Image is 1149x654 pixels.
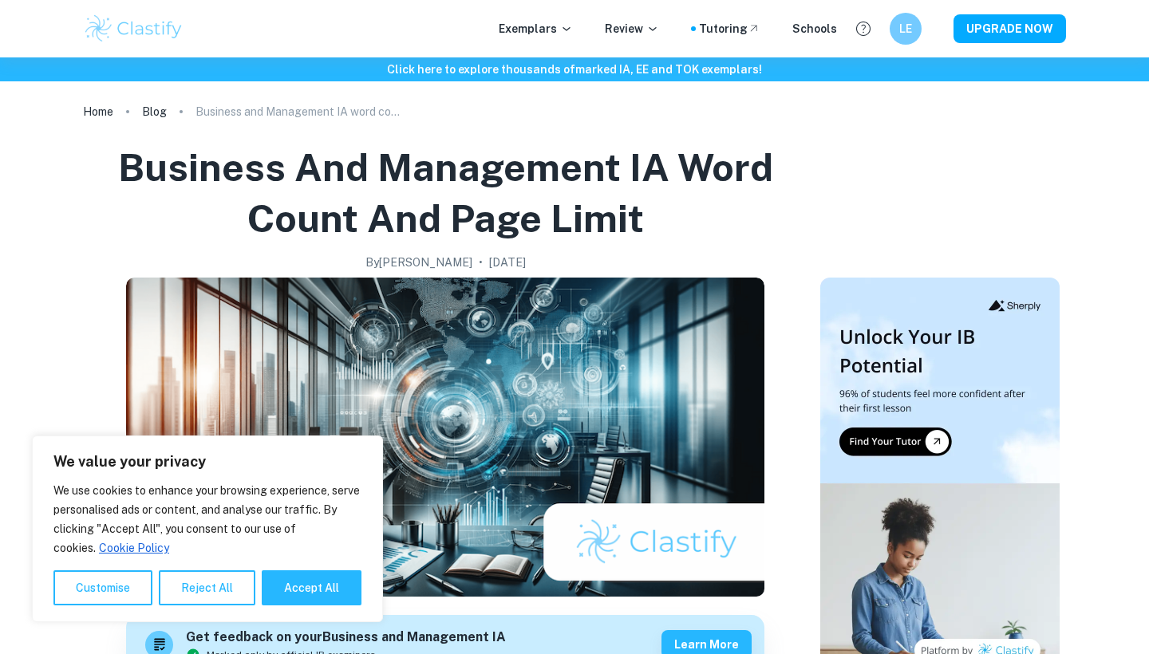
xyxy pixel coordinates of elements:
p: Exemplars [499,20,573,37]
h6: Get feedback on your Business and Management IA [186,628,506,648]
img: Clastify logo [83,13,184,45]
div: We value your privacy [32,435,383,622]
p: We use cookies to enhance your browsing experience, serve personalised ads or content, and analys... [53,481,361,557]
a: Home [83,100,113,123]
a: Cookie Policy [98,541,170,555]
h2: [DATE] [489,254,526,271]
h1: Business and Management IA word count and page limit [89,142,801,244]
button: Accept All [262,570,361,605]
h6: LE [897,20,915,37]
p: We value your privacy [53,452,361,471]
button: Help and Feedback [850,15,877,42]
button: Customise [53,570,152,605]
button: Reject All [159,570,255,605]
button: UPGRADE NOW [954,14,1066,43]
a: Blog [142,100,167,123]
a: Tutoring [699,20,760,37]
p: Review [605,20,659,37]
img: Business and Management IA word count and page limit cover image [126,278,764,597]
p: Business and Management IA word count and page limit [195,103,403,120]
button: LE [890,13,922,45]
h6: Click here to explore thousands of marked IA, EE and TOK exemplars ! [3,61,1146,78]
p: • [479,254,483,271]
a: Schools [792,20,837,37]
h2: By [PERSON_NAME] [365,254,472,271]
